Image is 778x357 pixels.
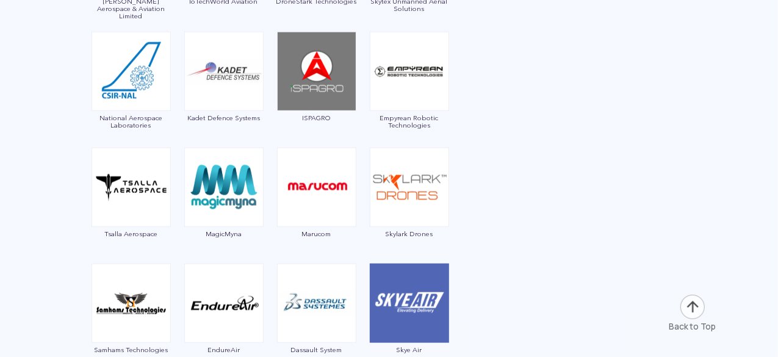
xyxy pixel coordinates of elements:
[91,346,171,353] span: Samhams Technologies
[184,297,264,353] a: EndureAir
[184,114,264,121] span: Kadet Defence Systems
[92,32,171,111] img: ic_nationalaerospace.png
[370,264,449,343] img: img_skye.png
[184,230,264,237] span: MagicMyna
[92,264,171,343] img: ic_samhams.png
[276,181,357,237] a: Marucom
[369,230,450,237] span: Skylark Drones
[679,294,706,320] img: ic_arrow-up.png
[91,114,171,129] span: National Aerospace Laboratories
[277,264,356,343] img: ic_dassaultsystems.png
[369,114,450,129] span: Empyrean Robotic Technologies
[91,181,171,237] a: Tsalla Aerospace
[369,297,450,353] a: Skye Air
[369,346,450,353] span: Skye Air
[277,148,356,227] img: img_marucom.png
[184,65,264,121] a: Kadet Defence Systems
[369,181,450,237] a: Skylark Drones
[184,346,264,353] span: EndureAir
[669,320,716,333] div: Back to Top
[184,264,264,343] img: ic_endureair.png
[184,148,264,227] img: img_magicmyna.png
[184,181,264,237] a: MagicMyna
[370,148,449,227] img: ic_skylark.png
[276,114,357,121] span: ISPAGRO
[276,346,357,353] span: Dassault System
[91,65,171,129] a: National Aerospace Laboratories
[276,230,357,237] span: Marucom
[91,297,171,353] a: Samhams Technologies
[276,297,357,353] a: Dassault System
[277,32,356,111] img: ic_ispagro.png
[184,32,264,111] img: ic_kadet.png
[370,32,449,111] img: ic_empyrean.png
[369,65,450,129] a: Empyrean Robotic Technologies
[91,230,171,237] span: Tsalla Aerospace
[92,148,171,227] img: ic_tsalla.png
